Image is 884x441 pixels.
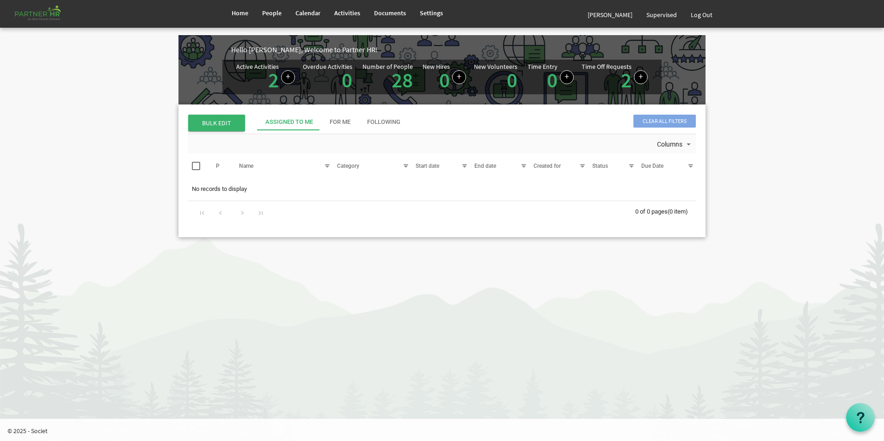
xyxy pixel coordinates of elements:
div: Go to first page [196,206,209,219]
span: Home [232,9,248,17]
span: Columns [656,139,683,150]
div: Total number of active people in Partner HR [362,63,415,91]
div: Activities assigned to you for which the Due Date is passed [303,63,355,91]
a: Supervised [639,2,684,28]
div: Time Entry [528,63,558,70]
div: Time Off Requests [582,63,632,70]
a: 0 [342,67,352,93]
span: (0 item) [668,208,688,215]
span: Due Date [641,163,663,169]
span: Documents [374,9,406,17]
span: Status [592,163,608,169]
span: End date [474,163,496,169]
div: Number of active Activities in Partner HR [236,63,295,91]
div: People hired in the last 7 days [423,63,466,91]
span: 0 of 0 pages [635,208,668,215]
div: Number of active time off requests [582,63,648,91]
a: 2 [621,67,632,93]
div: Overdue Activities [303,63,352,70]
div: Go to last page [254,206,267,219]
a: 2 [268,67,279,93]
span: Start date [416,163,439,169]
button: Columns [655,139,695,151]
a: 0 [507,67,517,93]
span: Name [239,163,253,169]
div: Columns [655,134,695,153]
span: People [262,9,282,17]
a: [PERSON_NAME] [581,2,639,28]
div: Number of Time Entries [528,63,574,91]
a: Create a new time off request [634,70,648,84]
div: Go to previous page [214,206,227,219]
span: Calendar [295,9,320,17]
a: Log Out [684,2,719,28]
div: New Volunteers [474,63,517,70]
span: Created for [534,163,561,169]
div: New Hires [423,63,450,70]
span: Category [337,163,359,169]
span: P [216,163,220,169]
div: tab-header [257,114,766,130]
div: For Me [330,118,350,127]
a: 0 [439,67,450,93]
div: Assigned To Me [265,118,313,127]
div: Number of People [362,63,413,70]
td: No records to display [188,180,696,198]
div: Hello [PERSON_NAME], Welcome to Partner HR! [231,44,706,55]
span: Supervised [646,11,677,19]
div: Go to next page [236,206,249,219]
div: 0 of 0 pages (0 item) [635,201,696,220]
a: Create a new Activity [281,70,295,84]
a: 0 [547,67,558,93]
span: BULK EDIT [188,115,245,131]
span: Settings [420,9,443,17]
a: 28 [392,67,413,93]
div: Active Activities [236,63,279,70]
div: Following [367,118,400,127]
p: © 2025 - Societ [7,426,884,435]
a: Add new person to Partner HR [452,70,466,84]
span: Activities [334,9,360,17]
div: Volunteer hired in the last 7 days [474,63,520,91]
span: Clear all filters [633,115,696,128]
a: Log hours [560,70,574,84]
